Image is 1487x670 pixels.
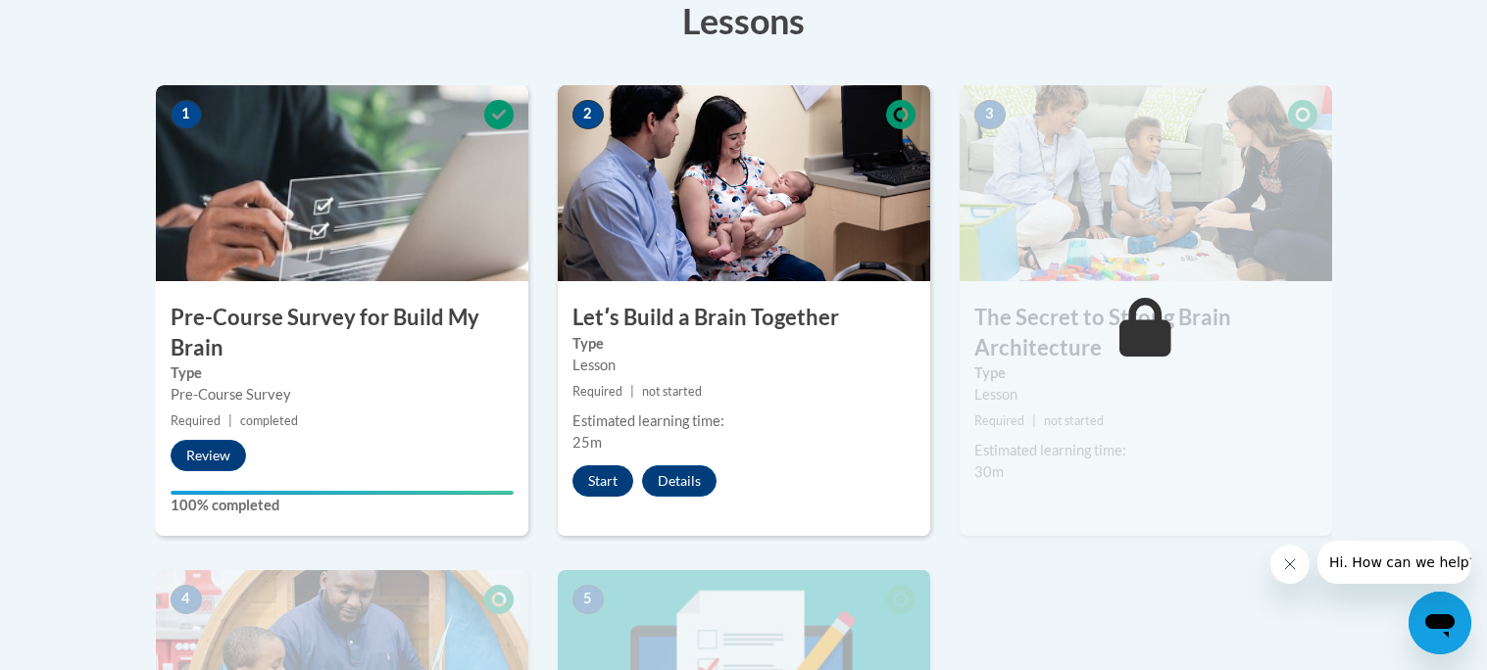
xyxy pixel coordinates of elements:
span: Required [974,413,1024,428]
span: | [1032,413,1036,428]
div: Lesson [572,355,916,376]
span: Required [171,413,221,428]
button: Review [171,440,246,471]
span: | [228,413,232,428]
button: Details [642,465,717,497]
img: Course Image [960,85,1332,281]
div: Lesson [974,384,1317,406]
div: Your progress [171,491,514,495]
span: not started [642,384,702,399]
span: 25m [572,434,602,451]
div: Pre-Course Survey [171,384,514,406]
span: 1 [171,100,202,129]
span: 30m [974,463,1004,480]
label: Type [171,362,514,384]
iframe: Message from company [1317,541,1471,584]
span: 2 [572,100,604,129]
span: 4 [171,585,202,614]
span: completed [240,413,298,428]
span: not started [1044,413,1104,428]
label: Type [974,362,1317,384]
h3: Pre-Course Survey for Build My Brain [156,303,528,363]
iframe: Close message [1270,545,1310,584]
span: 3 [974,100,1006,129]
span: Required [572,384,622,399]
img: Course Image [156,85,528,281]
iframe: Button to launch messaging window [1409,592,1471,654]
h3: Letʹs Build a Brain Together [558,303,930,333]
span: 5 [572,585,604,614]
span: Hi. How can we help? [12,14,159,29]
label: Type [572,333,916,355]
div: Estimated learning time: [974,440,1317,461]
button: Start [572,465,633,497]
img: Course Image [558,85,930,281]
label: 100% completed [171,495,514,516]
span: | [630,384,634,399]
div: Estimated learning time: [572,410,916,432]
h3: The Secret to Strong Brain Architecture [960,303,1332,363]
